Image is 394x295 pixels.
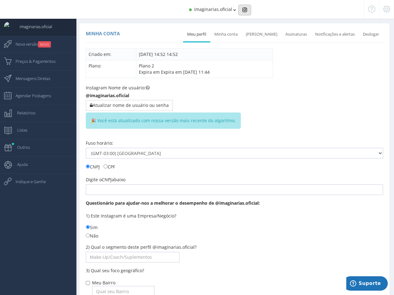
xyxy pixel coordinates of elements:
[183,27,210,41] a: Meu perfil
[86,60,136,78] td: Plano:
[139,63,210,75] span: Plano 2
[104,164,108,168] input: CPF
[4,22,13,31] img: User Image
[86,213,176,219] label: 1) Este Instagram é uma Empresa/Negócio?
[86,232,98,239] label: Não
[38,41,51,47] small: NOVO
[86,164,90,168] input: CNPJ
[86,267,144,274] label: 3) Qual seu foco geográfico?
[281,27,311,41] a: Assinaturas
[86,281,90,285] input: Meu Bairro
[86,112,241,129] span: 🎉 Você está atualizado com nossa versão mais recente do algoritmo.
[242,7,247,12] img: Instagram_simple_icon.svg
[11,157,28,172] span: Ajuda
[9,71,50,86] span: Mensagens Diretas
[92,280,115,286] label: Meu Bairro
[86,224,98,231] label: Sim
[346,276,388,292] iframe: Abre um widget para que você possa encontrar mais informações
[359,27,383,41] a: Deslogar
[9,88,51,103] span: Agendar Postagens
[86,252,179,262] input: Make-Up/Coach/Suplementos
[311,27,359,41] a: Notificações e alertas
[86,233,90,237] input: Não
[86,30,120,37] span: Minha conta
[86,225,90,229] input: Sim
[9,36,51,52] span: Nova versão
[86,100,173,111] button: Atualizar nome de usuário ou senha
[86,140,113,146] label: Fuso horário:
[11,105,36,121] span: Relatórios
[9,174,46,189] span: Indique e Ganhe
[86,92,129,98] b: @imaginarias.oficial
[11,139,30,155] span: Outros
[86,177,125,183] label: Digite o abaixo
[136,48,273,60] td: [DATE] 14:52 14:52
[194,6,232,12] span: imaginarias.oficial
[104,163,115,170] label: CPF
[11,122,27,138] span: Listas
[13,19,52,34] span: imaginarias.oficial
[86,200,260,206] b: Questionário para ajudar-nos a melhorar o desempenho de @imaginarias.oficial:
[9,53,56,69] span: Preços & Pagamentos
[102,177,112,182] span: CNPJ
[210,27,242,41] a: Minha conta
[139,69,210,75] span: Expira em Expira em [DATE] 11:44
[86,244,197,250] label: 2) Qual o segmento deste perfil @imaginarias.oficial?
[242,27,281,41] a: [PERSON_NAME]
[238,5,251,15] div: Basic example
[86,85,150,91] label: Instagram Nome de usuário:
[86,163,100,170] label: CNPJ
[86,48,136,60] td: Criado em:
